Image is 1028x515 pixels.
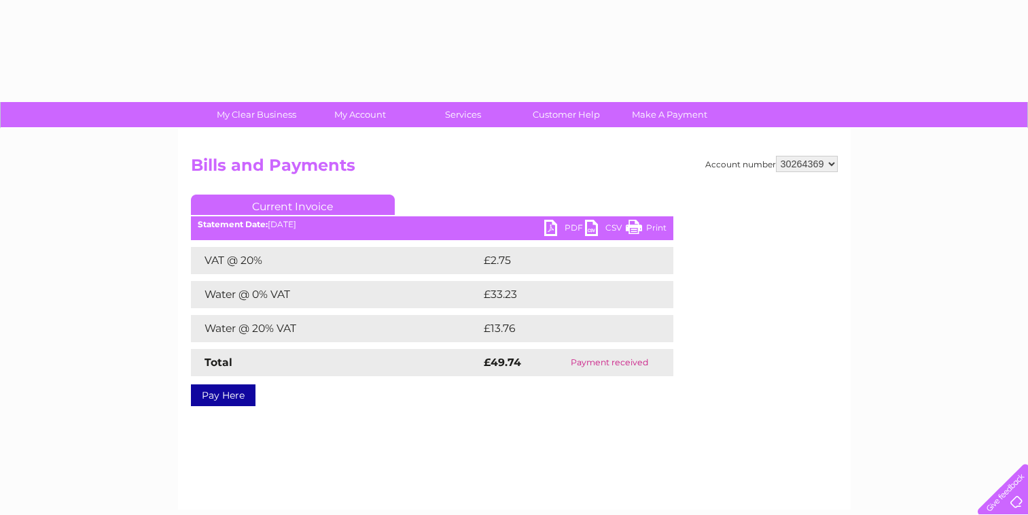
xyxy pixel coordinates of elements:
[191,195,395,215] a: Current Invoice
[480,247,641,274] td: £2.75
[626,220,667,239] a: Print
[198,219,268,229] b: Statement Date:
[585,220,626,239] a: CSV
[480,281,645,308] td: £33.23
[407,102,519,127] a: Services
[205,356,232,369] strong: Total
[614,102,726,127] a: Make A Payment
[191,315,480,342] td: Water @ 20% VAT
[191,384,255,406] a: Pay Here
[191,220,673,229] div: [DATE]
[191,247,480,274] td: VAT @ 20%
[191,281,480,308] td: Water @ 0% VAT
[200,102,313,127] a: My Clear Business
[705,156,838,172] div: Account number
[484,356,521,369] strong: £49.74
[546,349,673,376] td: Payment received
[510,102,622,127] a: Customer Help
[304,102,416,127] a: My Account
[191,156,838,182] h2: Bills and Payments
[480,315,645,342] td: £13.76
[544,220,585,239] a: PDF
